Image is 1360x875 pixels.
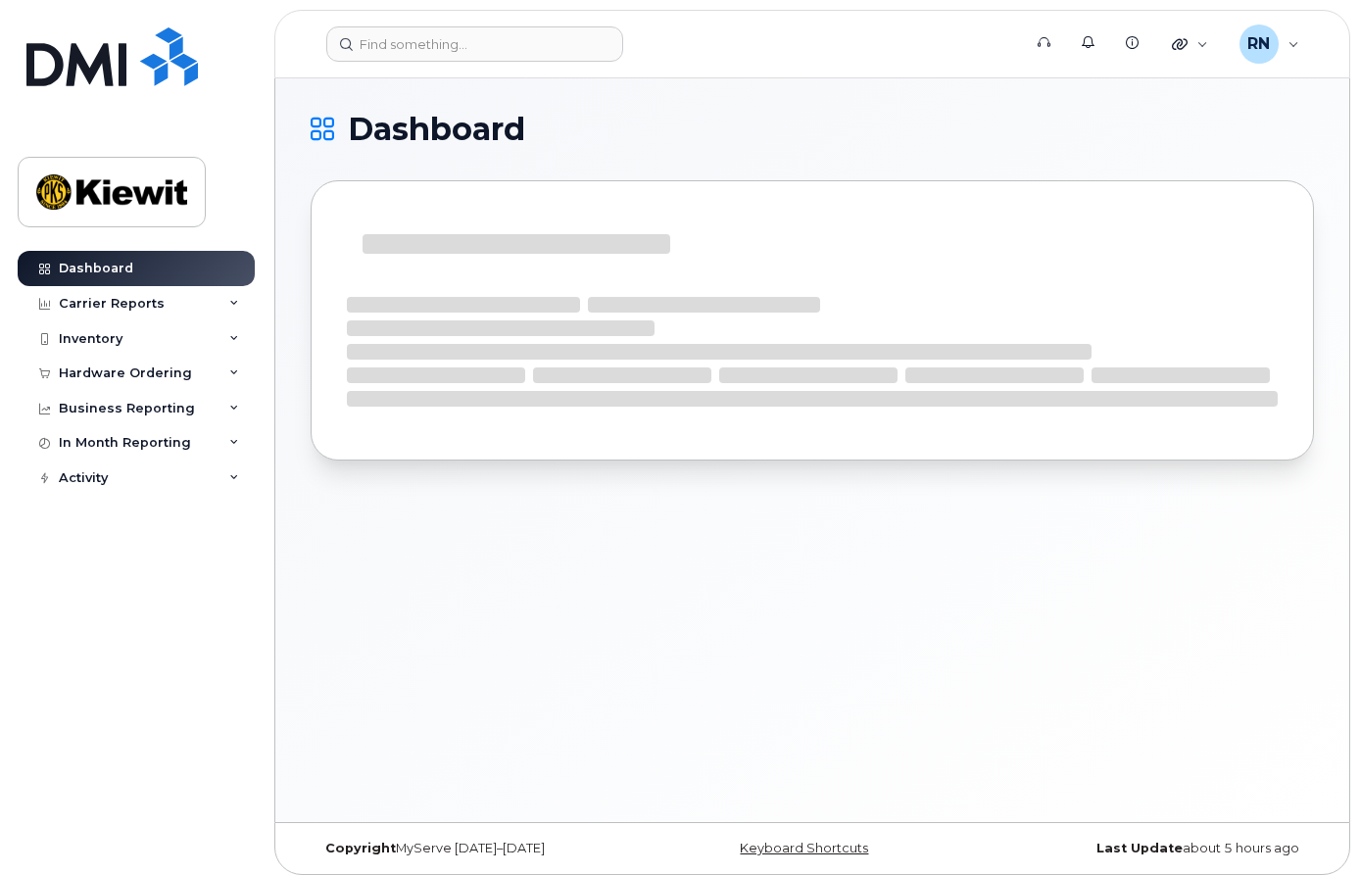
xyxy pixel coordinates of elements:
a: Keyboard Shortcuts [740,841,868,855]
div: about 5 hours ago [980,841,1314,856]
strong: Last Update [1096,841,1183,855]
span: Dashboard [348,115,525,144]
strong: Copyright [325,841,396,855]
div: MyServe [DATE]–[DATE] [311,841,645,856]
